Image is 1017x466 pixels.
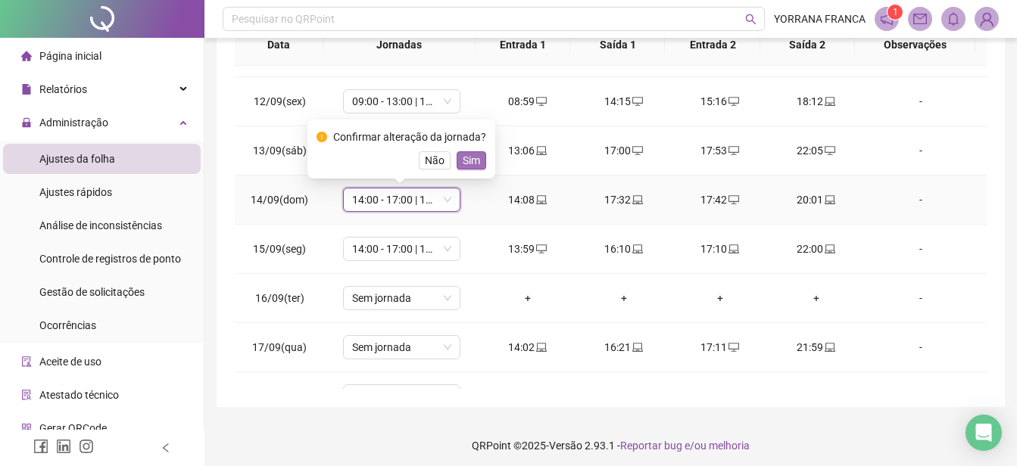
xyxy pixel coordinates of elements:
span: Sim [463,152,480,169]
div: 13:06 [491,142,563,159]
span: Controle de registros de ponto [39,253,181,265]
div: 13:59 [491,241,563,257]
div: 09:07 [491,388,563,405]
div: 18:12 [780,93,852,110]
span: laptop [823,342,835,353]
div: 17:10 [684,241,756,257]
div: 14:15 [588,93,660,110]
span: file [21,84,32,95]
div: 17:11 [684,339,756,356]
span: Ajustes da folha [39,153,115,165]
div: + [780,290,852,306]
span: laptop [631,342,643,353]
span: YORRANA FRANCA [774,11,866,27]
th: Entrada 2 [665,24,760,66]
span: linkedin [56,439,71,454]
div: 22:05 [780,142,852,159]
div: + [684,290,756,306]
button: Sim [457,151,486,169]
span: desktop [535,244,547,254]
span: lock [21,117,32,128]
span: 14/09(dom) [251,194,308,206]
span: 16/09(ter) [255,292,304,304]
span: Gestão de solicitações [39,286,145,298]
img: 94775 [975,8,998,30]
span: Sem jornada [352,287,451,309]
span: Ajustes rápidos [39,186,112,198]
span: 09:00 - 13:00 | 14:00 - 18:00 [352,90,451,113]
div: + [491,290,563,306]
span: mail [913,12,927,26]
div: - [876,142,966,159]
span: desktop [631,96,643,107]
span: audit [21,356,32,367]
span: Não [425,152,445,169]
span: laptop [535,194,547,205]
span: desktop [535,96,547,107]
button: Não [419,151,451,169]
div: 16:21 [588,339,660,356]
div: 14:02 [491,339,563,356]
div: 17:17 [780,388,852,405]
span: laptop [535,342,547,353]
span: laptop [631,244,643,254]
span: Sem jornada [352,385,451,408]
div: - [876,339,966,356]
span: Reportar bug e/ou melhoria [620,440,750,452]
span: Aceite de uso [39,356,101,368]
div: 22:00 [780,241,852,257]
div: 15:39 [684,388,756,405]
div: - [876,388,966,405]
span: desktop [727,194,739,205]
span: 17/09(qua) [252,341,307,353]
span: Relatórios [39,83,87,95]
div: Open Intercom Messenger [966,415,1002,451]
span: search [745,14,757,25]
th: Jornadas [323,24,476,66]
span: home [21,51,32,61]
span: Administração [39,116,108,129]
span: 1 [893,7,898,17]
span: 12/09(sex) [254,95,306,107]
div: Confirmar alteração da jornada? [333,129,486,145]
div: 15:16 [684,93,756,110]
div: + [588,290,660,306]
div: 17:00 [588,142,660,159]
div: - [876,241,966,257]
span: desktop [727,342,739,353]
span: 14:00 - 17:00 | 18:00 - 22:00 [352,238,451,260]
div: 17:42 [684,191,756,208]
span: laptop [535,145,547,156]
span: laptop [727,244,739,254]
span: desktop [727,96,739,107]
span: solution [21,390,32,400]
th: Entrada 1 [476,24,570,66]
span: 13/09(sáb) [253,144,307,157]
span: exclamation-circle [317,132,327,142]
th: Saída 2 [760,24,855,66]
div: 08:59 [491,93,563,110]
div: - [876,93,966,110]
span: Análise de inconsistências [39,219,162,231]
span: desktop [823,145,835,156]
span: Gerar QRCode [39,422,107,434]
div: 16:10 [588,241,660,257]
span: Página inicial [39,50,101,62]
span: 14:00 - 17:00 | 17:15 - 20:00 [352,188,451,211]
span: instagram [79,439,94,454]
span: bell [947,12,960,26]
span: Versão [549,440,582,452]
div: 21:59 [780,339,852,356]
div: 14:45 [588,388,660,405]
span: qrcode [21,423,32,433]
div: - [876,290,966,306]
th: Observações [855,24,975,66]
div: 14:08 [491,191,563,208]
span: notification [880,12,894,26]
span: laptop [823,96,835,107]
th: Data [235,24,323,66]
span: Sem jornada [352,336,451,359]
span: laptop [631,194,643,205]
span: left [161,443,171,453]
span: 15/09(seg) [253,243,306,255]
